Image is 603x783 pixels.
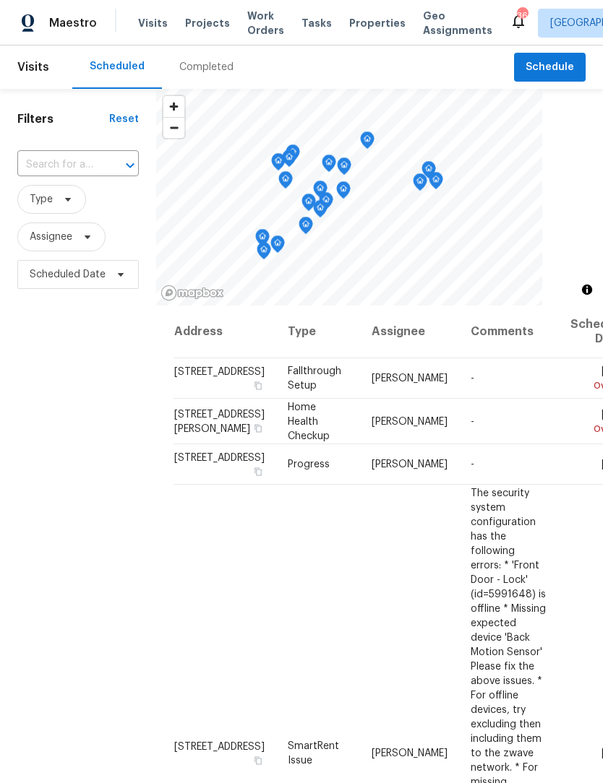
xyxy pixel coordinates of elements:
div: Map marker [422,161,436,183]
button: Open [120,155,140,176]
span: Visits [138,16,168,30]
div: 36 [517,9,527,23]
div: Scheduled [90,59,145,74]
span: Schedule [526,59,574,77]
button: Schedule [514,53,586,82]
div: Map marker [255,229,270,251]
div: Map marker [322,155,336,177]
span: - [471,459,474,470]
span: Projects [185,16,230,30]
button: Copy Address [252,421,265,434]
span: Work Orders [247,9,284,38]
div: Map marker [360,131,375,154]
button: Copy Address [252,379,265,392]
span: SmartRent Issue [288,740,339,765]
th: Type [276,306,360,358]
th: Comments [459,306,559,358]
span: - [471,373,474,384]
span: Tasks [301,18,332,28]
div: Map marker [429,172,443,194]
h1: Filters [17,112,109,126]
div: Map marker [286,144,300,167]
span: Scheduled Date [30,267,106,282]
div: Map marker [282,150,296,172]
span: Geo Assignments [423,9,492,38]
div: Map marker [278,171,293,194]
button: Copy Address [252,753,265,766]
div: Reset [109,112,139,126]
span: Zoom out [163,118,184,138]
span: [STREET_ADDRESS] [174,741,265,751]
th: Assignee [360,306,459,358]
span: Progress [288,459,330,470]
div: Map marker [413,173,427,196]
span: Visits [17,51,49,83]
span: - [471,416,474,426]
span: Assignee [30,230,72,244]
span: Fallthrough Setup [288,366,341,391]
span: [STREET_ADDRESS] [174,453,265,463]
canvas: Map [156,89,542,306]
div: Map marker [336,181,351,204]
a: Mapbox homepage [161,285,224,301]
span: Toggle attribution [583,282,591,298]
div: Map marker [270,235,285,258]
span: Maestro [49,16,97,30]
div: Map marker [313,200,328,222]
div: Map marker [301,194,316,216]
div: Map marker [257,242,271,264]
div: Map marker [313,181,328,203]
span: [PERSON_NAME] [372,416,448,426]
span: Home Health Checkup [288,402,330,441]
div: Map marker [299,217,313,239]
div: Map marker [337,157,351,180]
button: Zoom out [163,117,184,138]
span: [STREET_ADDRESS][PERSON_NAME] [174,409,265,433]
span: Type [30,192,53,207]
button: Copy Address [252,465,265,478]
div: Completed [179,60,234,74]
th: Address [174,306,276,358]
button: Toggle attribution [578,281,596,298]
span: [PERSON_NAME] [372,459,448,470]
span: Properties [349,16,406,30]
span: [STREET_ADDRESS] [174,367,265,377]
button: Zoom in [163,96,184,117]
span: [PERSON_NAME] [372,373,448,384]
input: Search for an address... [17,154,98,176]
span: [PERSON_NAME] [372,748,448,758]
div: Map marker [271,153,286,176]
